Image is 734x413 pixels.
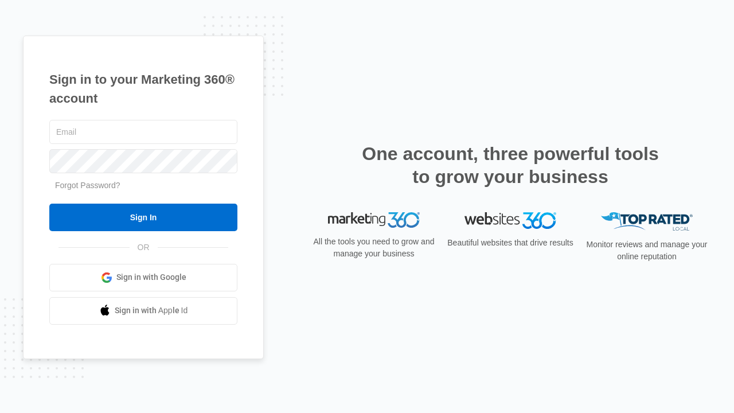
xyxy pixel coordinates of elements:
[115,305,188,317] span: Sign in with Apple Id
[358,142,662,188] h2: One account, three powerful tools to grow your business
[601,212,693,231] img: Top Rated Local
[583,239,711,263] p: Monitor reviews and manage your online reputation
[49,264,237,291] a: Sign in with Google
[49,204,237,231] input: Sign In
[446,237,575,249] p: Beautiful websites that drive results
[328,212,420,228] img: Marketing 360
[130,241,158,254] span: OR
[55,181,120,190] a: Forgot Password?
[49,297,237,325] a: Sign in with Apple Id
[49,120,237,144] input: Email
[49,70,237,108] h1: Sign in to your Marketing 360® account
[464,212,556,229] img: Websites 360
[116,271,186,283] span: Sign in with Google
[310,236,438,260] p: All the tools you need to grow and manage your business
